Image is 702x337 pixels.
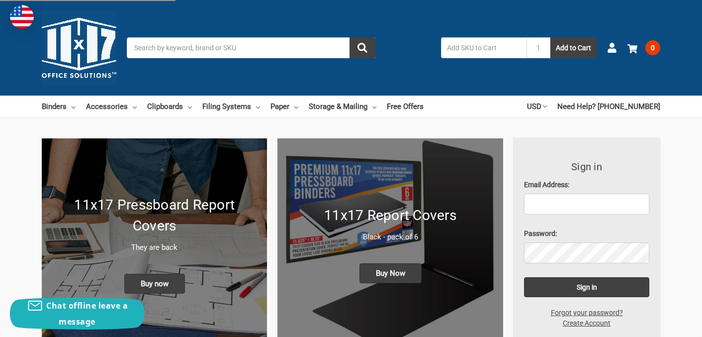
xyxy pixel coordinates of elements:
span: 0 [645,40,660,55]
label: Email Address: [524,180,650,190]
a: Filing Systems [202,96,260,117]
h1: 11x17 Report Covers [288,205,492,226]
p: They are back [52,242,257,253]
button: Chat offline leave a message [10,298,144,330]
img: 11x17.com [42,10,116,85]
a: Create Account [557,318,616,329]
a: 0 [627,35,660,61]
a: USD [527,96,547,117]
a: Storage & Mailing [309,96,376,117]
h1: 11x17 Pressboard Report Covers [52,195,257,236]
a: Paper [270,96,298,117]
a: Free Offers [387,96,424,117]
input: Add SKU to Cart [441,37,526,58]
a: Forgot your password? [545,308,628,318]
h3: Sign in [524,159,650,174]
img: duty and tax information for United States [10,5,34,29]
a: Need Help? [PHONE_NUMBER] [557,96,660,117]
label: Password: [524,228,650,239]
span: Buy Now [359,263,422,283]
a: Binders [42,96,76,117]
input: Sign in [524,277,650,297]
a: Accessories [86,96,137,117]
p: Black - pack of 6 [288,231,492,243]
span: Chat offline leave a message [46,300,128,327]
button: Add to Cart [550,37,597,58]
span: Buy now [124,274,185,294]
a: Clipboards [147,96,192,117]
input: Search by keyword, brand or SKU [127,37,375,58]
